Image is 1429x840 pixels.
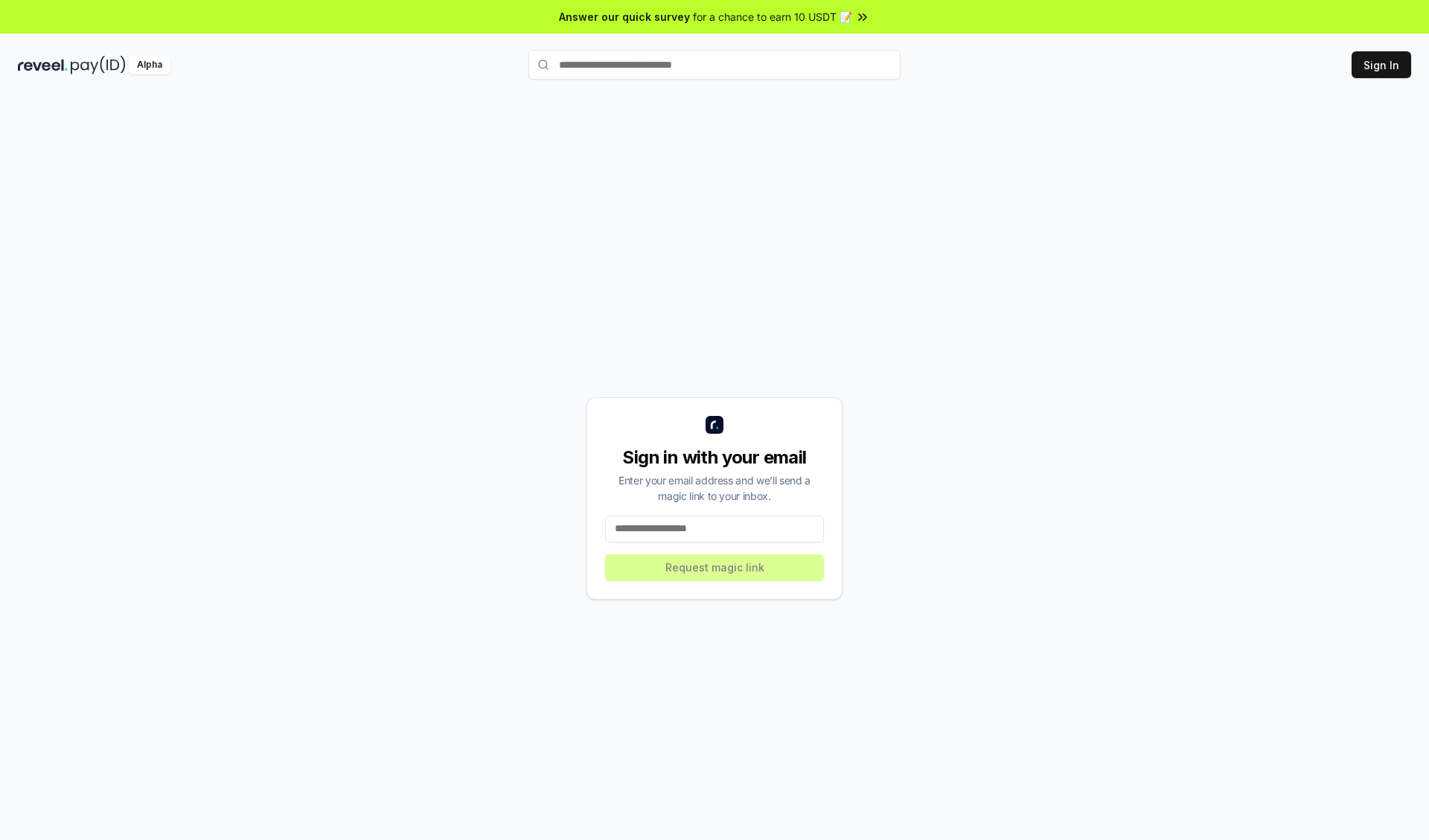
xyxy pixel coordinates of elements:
img: logo_small [706,416,723,434]
div: Sign in with your email [605,446,824,469]
span: for a chance to earn 10 USDT 📝 [693,9,852,25]
img: reveel_dark [18,56,68,74]
div: Enter your email address and we’ll send a magic link to your inbox. [605,472,824,504]
span: Answer our quick survey [559,9,690,25]
img: pay_id [71,56,126,74]
div: Alpha [129,56,170,74]
button: Sign In [1352,51,1411,78]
